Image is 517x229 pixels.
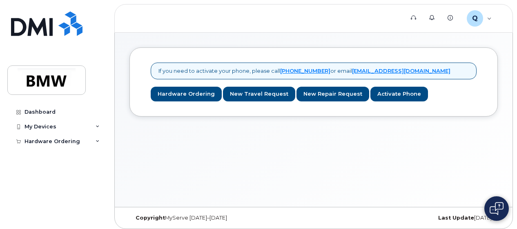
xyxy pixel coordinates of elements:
div: MyServe [DATE]–[DATE] [129,215,252,221]
strong: Last Update [438,215,474,221]
img: Open chat [490,202,504,215]
a: Hardware Ordering [151,87,222,102]
div: [DATE] [375,215,498,221]
a: New Travel Request [223,87,295,102]
strong: Copyright [136,215,165,221]
a: New Repair Request [296,87,369,102]
a: [EMAIL_ADDRESS][DOMAIN_NAME] [352,67,450,74]
a: Activate Phone [370,87,428,102]
a: [PHONE_NUMBER] [280,67,330,74]
p: If you need to activate your phone, please call or email [158,67,450,75]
